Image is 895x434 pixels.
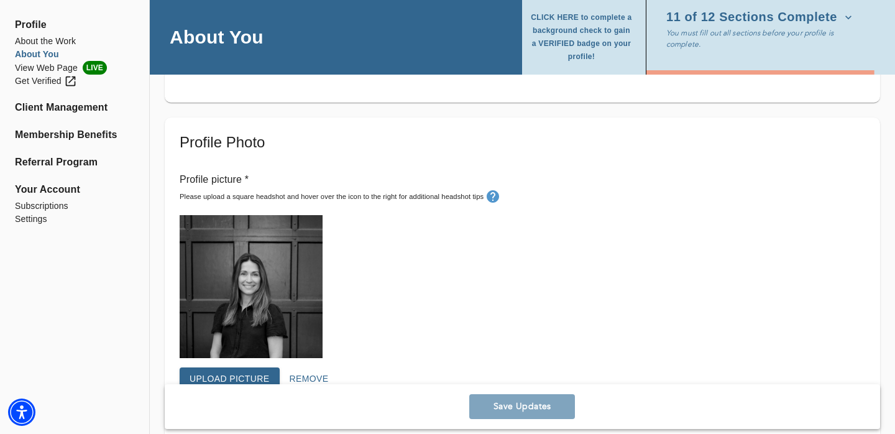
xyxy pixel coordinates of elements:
span: 11 of 12 Sections Complete [666,11,852,24]
button: Upload picture [180,367,280,390]
button: Remove [285,367,334,390]
a: About You [15,48,134,61]
h4: About You [170,25,264,48]
img: Your profile [180,215,323,358]
span: LIVE [83,61,107,75]
li: View Web Page [15,61,134,75]
button: 11 of 12 Sections Complete [666,7,857,27]
span: CLICK HERE to complete a background check to gain a VERIFIED badge on your profile! [530,11,633,63]
small: Please upload a square headshot and hover over the icon to the right for additional headshot tips [180,193,484,200]
a: Settings [15,213,134,226]
a: Membership Benefits [15,127,134,142]
a: Subscriptions [15,200,134,213]
button: CLICK HERE to complete a background check to gain a VERIFIED badge on your profile! [530,7,638,67]
span: Upload picture [190,371,270,387]
h5: Profile Photo [180,132,865,152]
div: Get Verified [15,75,77,88]
button: tooltip [484,187,502,206]
span: Your Account [15,182,134,197]
a: Get Verified [15,75,134,88]
span: Remove [290,371,329,387]
span: Profile [15,17,134,32]
p: You must fill out all sections before your profile is complete. [666,27,860,50]
a: View Web PageLIVE [15,61,134,75]
a: About the Work [15,35,134,48]
a: Client Management [15,100,134,115]
div: Accessibility Menu [8,399,35,426]
a: Referral Program [15,155,134,170]
p: Profile picture * [180,172,865,187]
